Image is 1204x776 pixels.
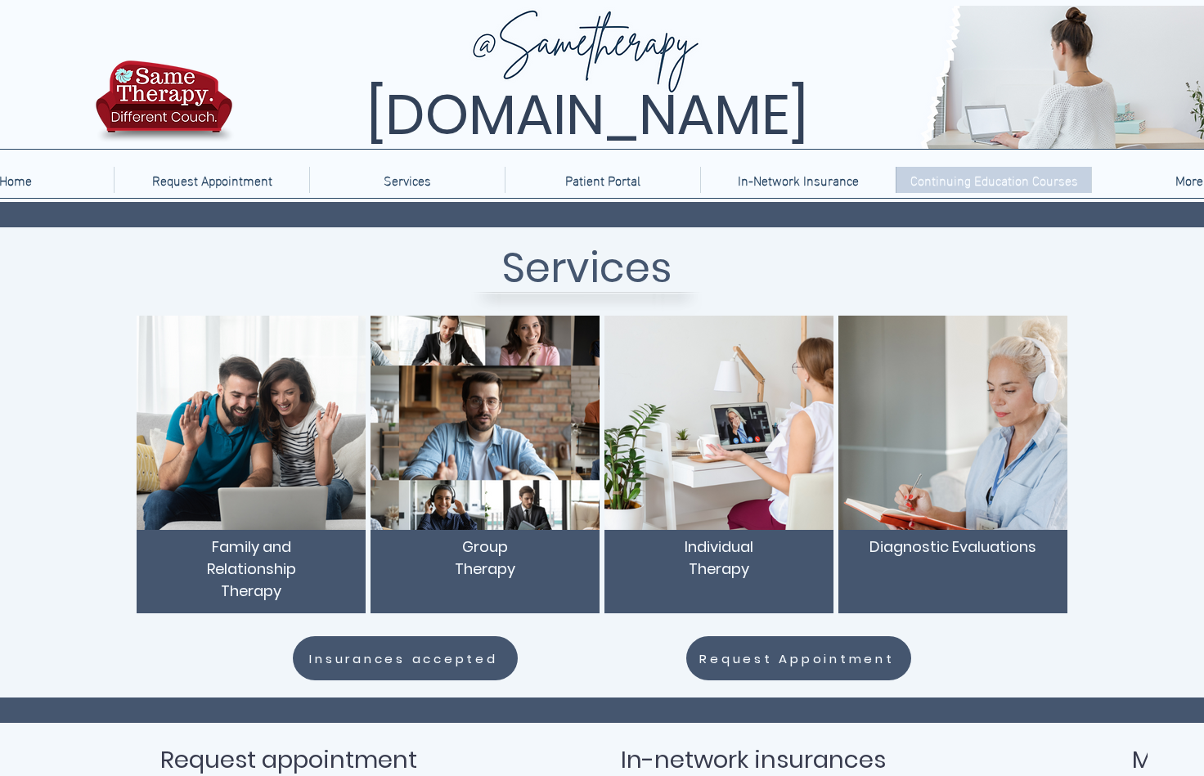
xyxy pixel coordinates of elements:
span: Request appointment [160,743,417,776]
a: Continuing Education Courses [896,167,1091,193]
p: Request Appointment [144,167,281,193]
img: TBH.US [91,58,237,155]
span: Group Therapy [455,536,515,579]
img: TelebehavioralHealth.US [137,316,366,530]
img: TelebehavioralHealth.US [371,316,600,530]
a: Patient Portal [505,167,700,193]
a: Request Appointment [114,167,309,193]
p: In-Network Insurance [730,167,867,193]
span: Diagnostic Evaluations [869,536,1036,557]
p: Continuing Education Courses [902,167,1086,193]
div: Services [309,167,505,193]
span: Family and Relationship Therapy [207,536,296,601]
span: Individual Therapy [685,536,753,579]
span: Request Appointment [699,649,894,668]
img: TelebehavioralHealth.US [604,316,833,530]
p: Patient Portal [557,167,649,193]
a: In-Network Insurance [700,167,896,193]
p: Services [375,167,439,193]
span: [DOMAIN_NAME] [366,76,808,154]
span: In-network insurances [621,743,886,776]
span: Insurances accepted [309,649,497,668]
a: Insurances accepted [293,636,518,680]
img: TelebehavioralHealth.US [838,316,1067,530]
h1: Services [216,237,958,299]
a: Request Appointment [686,636,911,680]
